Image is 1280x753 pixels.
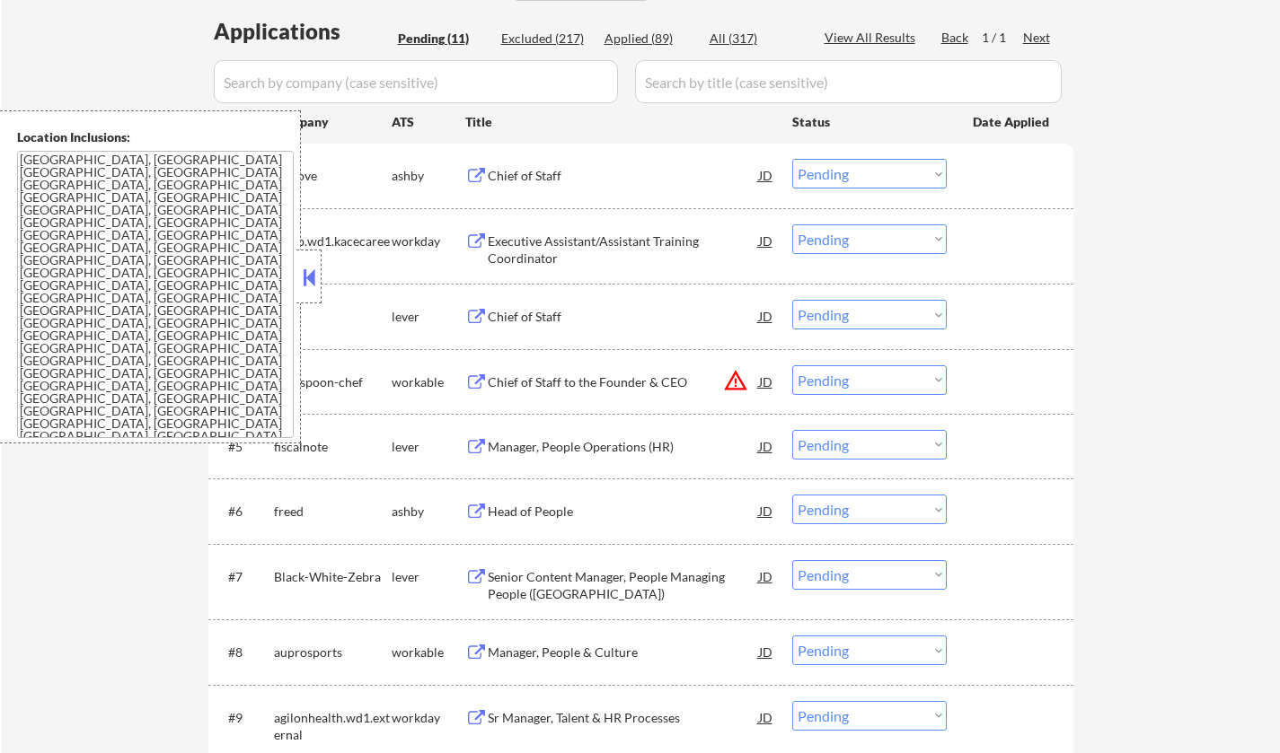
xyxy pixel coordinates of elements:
div: #9 [228,709,260,727]
div: fiscalnote [274,438,392,456]
div: Location Inclusions: [17,128,294,146]
div: Chief of Staff [488,308,759,326]
div: JD [757,430,775,462]
div: All (317) [710,30,799,48]
input: Search by title (case sensitive) [635,60,1062,103]
input: Search by company (case sensitive) [214,60,618,103]
div: workday [392,709,465,727]
div: View All Results [825,29,921,47]
div: Date Applied [973,113,1052,131]
div: lever [392,568,465,586]
div: JD [757,300,775,332]
div: 1 / 1 [982,29,1023,47]
div: lever [392,308,465,326]
div: Back [941,29,970,47]
div: Chief of Staff [488,167,759,185]
div: JD [757,159,775,191]
div: Applied (89) [605,30,694,48]
div: kmkp.wd1.kacecareers [274,232,392,267]
button: warning_amber [723,368,748,393]
div: ashby [392,167,465,185]
div: JD [757,365,775,398]
div: JD [757,560,775,592]
div: lever [392,438,465,456]
div: #7 [228,568,260,586]
div: tiny-spoon-chef [274,373,392,391]
div: ATS [392,113,465,131]
div: Black-White-Zebra [274,568,392,586]
div: Manager, People & Culture [488,644,759,661]
div: ashby [392,503,465,521]
div: workable [392,644,465,661]
div: Manager, People Operations (HR) [488,438,759,456]
div: Snif [274,308,392,326]
div: Senior Content Manager, People Managing People ([GEOGRAPHIC_DATA]) [488,568,759,603]
div: Pending (11) [398,30,488,48]
div: Status [792,105,947,137]
div: Head of People [488,503,759,521]
div: Excluded (217) [501,30,591,48]
div: Next [1023,29,1052,47]
div: Sr Manager, Talent & HR Processes [488,709,759,727]
div: auprosports [274,644,392,661]
div: agilonhealth.wd1.external [274,709,392,744]
div: workday [392,232,465,250]
div: freed [274,503,392,521]
div: Company [274,113,392,131]
div: JD [757,495,775,527]
div: #6 [228,503,260,521]
div: Title [465,113,775,131]
div: Chief of Staff to the Founder & CEO [488,373,759,391]
div: JD [757,701,775,733]
div: Executive Assistant/Assistant Training Coordinator [488,232,759,267]
div: JD [757,224,775,257]
div: #8 [228,644,260,661]
div: workable [392,373,465,391]
div: Applications [214,21,392,42]
div: JD [757,635,775,668]
div: vetcove [274,167,392,185]
div: #5 [228,438,260,456]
